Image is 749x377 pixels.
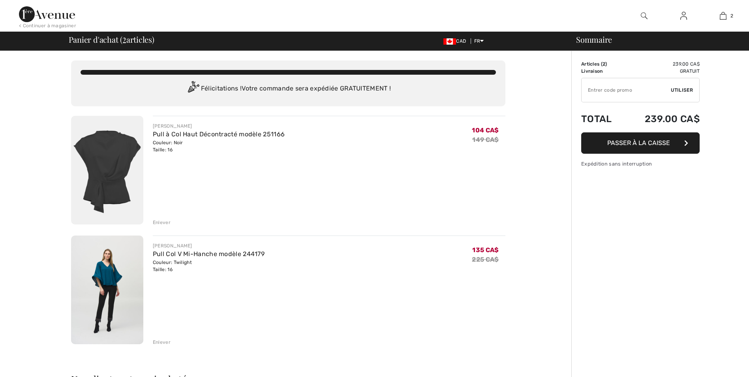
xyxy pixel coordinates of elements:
td: Gratuit [623,68,700,75]
div: Félicitations ! Votre commande sera expédiée GRATUITEMENT ! [81,81,496,97]
div: < Continuer à magasiner [19,22,76,29]
img: Mon panier [720,11,726,21]
input: Code promo [582,78,671,102]
td: 239.00 CA$ [623,106,700,132]
div: Enlever [153,219,171,226]
div: Enlever [153,339,171,346]
div: [PERSON_NAME] [153,242,265,249]
span: 2 [603,61,605,67]
span: 2 [122,34,126,44]
a: Se connecter [674,11,693,21]
img: Canadian Dollar [443,38,456,45]
div: Couleur: Twilight Taille: 16 [153,259,265,273]
td: 239.00 CA$ [623,60,700,68]
a: Pull Col V Mi-Hanche modèle 244179 [153,250,265,258]
img: Congratulation2.svg [185,81,201,97]
img: recherche [641,11,648,21]
td: Total [581,106,623,132]
a: 2 [704,11,742,21]
s: 149 CA$ [472,136,499,143]
span: Utiliser [671,87,693,94]
span: CAD [443,38,469,44]
img: 1ère Avenue [19,6,75,22]
span: FR [474,38,484,44]
s: 225 CA$ [472,256,499,263]
td: Articles ( ) [581,60,623,68]
button: Passer à la caisse [581,132,700,154]
span: 2 [730,12,733,19]
span: 135 CA$ [472,246,499,254]
span: Passer à la caisse [607,139,670,147]
img: Pull Col V Mi-Hanche modèle 244179 [71,236,143,344]
div: Sommaire [567,36,744,43]
td: Livraison [581,68,623,75]
span: 104 CA$ [472,126,499,134]
div: Couleur: Noir Taille: 16 [153,139,285,153]
a: Pull à Col Haut Décontracté modèle 251166 [153,130,285,138]
div: Expédition sans interruption [581,160,700,168]
div: [PERSON_NAME] [153,123,285,130]
img: Pull à Col Haut Décontracté modèle 251166 [71,116,143,224]
span: Panier d'achat ( articles) [69,36,154,43]
img: Mes infos [680,11,687,21]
